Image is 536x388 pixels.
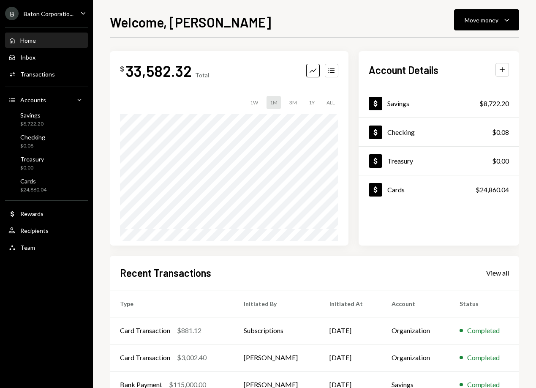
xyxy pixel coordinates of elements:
a: Transactions [5,66,88,82]
a: Rewards [5,206,88,221]
div: Inbox [20,54,35,61]
div: Savings [387,99,409,107]
div: Checking [387,128,415,136]
div: 33,582.32 [126,61,192,80]
div: $8,722.20 [479,98,509,109]
th: Status [449,290,519,317]
div: B [5,7,19,20]
div: $ [120,65,124,73]
td: [DATE] [319,317,381,344]
a: Checking$0.08 [5,131,88,151]
div: Card Transaction [120,352,170,363]
h1: Welcome, [PERSON_NAME] [110,14,271,30]
a: View all [486,268,509,277]
a: Team [5,240,88,255]
div: Cards [20,178,46,185]
td: Subscriptions [234,317,320,344]
th: Initiated At [319,290,381,317]
a: Savings$8,722.20 [5,109,88,129]
div: $0.00 [492,156,509,166]
th: Initiated By [234,290,320,317]
div: Cards [387,186,405,194]
div: $24,860.04 [20,186,46,194]
div: 1M [267,96,281,109]
a: Savings$8,722.20 [359,89,519,117]
a: Treasury$0.00 [359,147,519,175]
div: $3,002.40 [177,352,207,363]
div: $881.12 [177,325,201,336]
a: Accounts [5,92,88,107]
a: Checking$0.08 [359,118,519,146]
div: Recipients [20,227,49,234]
td: [PERSON_NAME] [234,344,320,371]
div: Transactions [20,71,55,78]
div: Move money [465,16,498,25]
a: Treasury$0.00 [5,153,88,173]
div: 1Y [305,96,318,109]
div: View all [486,269,509,277]
a: Inbox [5,49,88,65]
div: Home [20,37,36,44]
div: ALL [323,96,338,109]
a: Cards$24,860.04 [359,175,519,204]
div: $24,860.04 [476,185,509,195]
div: Baton Corporatio... [24,10,73,17]
th: Account [381,290,449,317]
div: Treasury [20,156,44,163]
div: Checking [20,134,45,141]
a: Cards$24,860.04 [5,175,88,195]
td: [DATE] [319,344,381,371]
div: Completed [467,325,500,336]
a: Home [5,33,88,48]
h2: Recent Transactions [120,266,211,280]
button: Move money [454,9,519,30]
div: Accounts [20,96,46,104]
div: Total [195,71,209,79]
div: 3M [286,96,300,109]
div: Team [20,244,35,251]
div: Treasury [387,157,413,165]
div: $0.08 [492,127,509,137]
div: $0.08 [20,142,45,150]
td: Organization [381,344,449,371]
div: $0.00 [20,164,44,172]
div: Rewards [20,210,44,217]
div: 1W [247,96,261,109]
div: Completed [467,352,500,363]
div: Savings [20,112,44,119]
td: Organization [381,317,449,344]
h2: Account Details [369,63,438,77]
th: Type [110,290,234,317]
div: Card Transaction [120,325,170,336]
a: Recipients [5,223,88,238]
div: $8,722.20 [20,120,44,128]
